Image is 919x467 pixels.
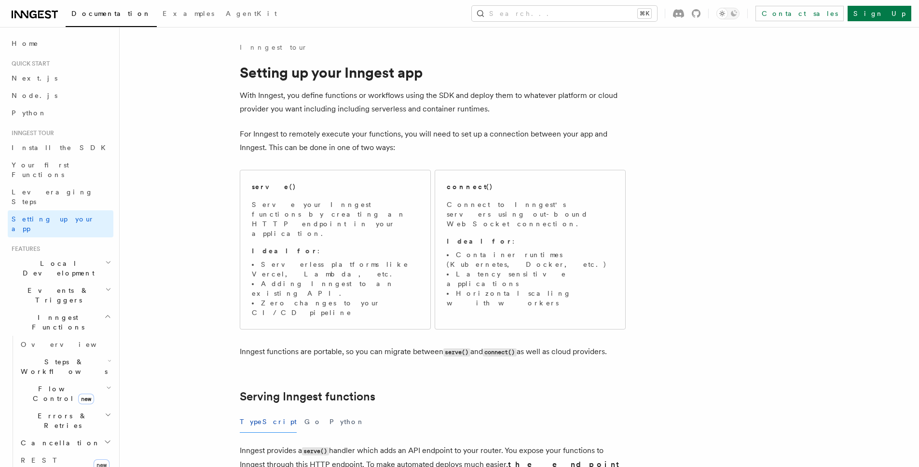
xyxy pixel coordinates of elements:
a: Documentation [66,3,157,27]
a: Your first Functions [8,156,113,183]
li: Adding Inngest to an existing API. [252,279,419,298]
span: Next.js [12,74,57,82]
li: Serverless platforms like Vercel, Lambda, etc. [252,260,419,279]
button: Toggle dark mode [716,8,740,19]
span: Node.js [12,92,57,99]
a: Inngest tour [240,42,307,52]
a: Overview [17,336,113,353]
p: : [447,236,614,246]
li: Latency sensitive applications [447,269,614,288]
span: Home [12,39,39,48]
button: Steps & Workflows [17,353,113,380]
button: Events & Triggers [8,282,113,309]
p: Inngest functions are portable, so you can migrate between and as well as cloud providers. [240,345,626,359]
a: Install the SDK [8,139,113,156]
span: Install the SDK [12,144,111,151]
a: AgentKit [220,3,283,26]
li: Horizontal scaling with workers [447,288,614,308]
h2: connect() [447,182,493,192]
p: For Inngest to remotely execute your functions, you will need to set up a connection between your... [240,127,626,154]
span: Flow Control [17,384,106,403]
span: Steps & Workflows [17,357,108,376]
button: Inngest Functions [8,309,113,336]
a: Next.js [8,69,113,87]
span: AgentKit [226,10,277,17]
li: Container runtimes (Kubernetes, Docker, etc.) [447,250,614,269]
strong: Ideal for [447,237,512,245]
a: Python [8,104,113,122]
li: Zero changes to your CI/CD pipeline [252,298,419,317]
span: Documentation [71,10,151,17]
button: Flow Controlnew [17,380,113,407]
p: Serve your Inngest functions by creating an HTTP endpoint in your application. [252,200,419,238]
a: Contact sales [755,6,844,21]
span: Leveraging Steps [12,188,93,206]
a: Leveraging Steps [8,183,113,210]
h1: Setting up your Inngest app [240,64,626,81]
p: Connect to Inngest's servers using out-bound WebSocket connection. [447,200,614,229]
span: Quick start [8,60,50,68]
button: Local Development [8,255,113,282]
span: Cancellation [17,438,100,448]
code: serve() [443,348,470,357]
button: Search...⌘K [472,6,657,21]
p: : [252,246,419,256]
span: Python [12,109,47,117]
code: connect() [483,348,517,357]
a: Home [8,35,113,52]
span: Events & Triggers [8,286,105,305]
span: new [78,394,94,404]
span: Local Development [8,259,105,278]
a: serve()Serve your Inngest functions by creating an HTTP endpoint in your application.Ideal for:Se... [240,170,431,330]
button: TypeScript [240,411,297,433]
p: With Inngest, you define functions or workflows using the SDK and deploy them to whatever platfor... [240,89,626,116]
a: Setting up your app [8,210,113,237]
strong: Ideal for [252,247,317,255]
span: Errors & Retries [17,411,105,430]
a: connect()Connect to Inngest's servers using out-bound WebSocket connection.Ideal for:Container ru... [435,170,626,330]
a: Serving Inngest functions [240,390,375,403]
a: Sign Up [848,6,911,21]
span: Examples [163,10,214,17]
span: Overview [21,341,120,348]
button: Errors & Retries [17,407,113,434]
h2: serve() [252,182,296,192]
button: Python [329,411,365,433]
button: Go [304,411,322,433]
a: Node.js [8,87,113,104]
span: Inngest tour [8,129,54,137]
code: serve() [302,447,329,455]
span: Your first Functions [12,161,69,179]
kbd: ⌘K [638,9,651,18]
a: Examples [157,3,220,26]
span: Setting up your app [12,215,95,233]
span: Features [8,245,40,253]
button: Cancellation [17,434,113,452]
span: Inngest Functions [8,313,104,332]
